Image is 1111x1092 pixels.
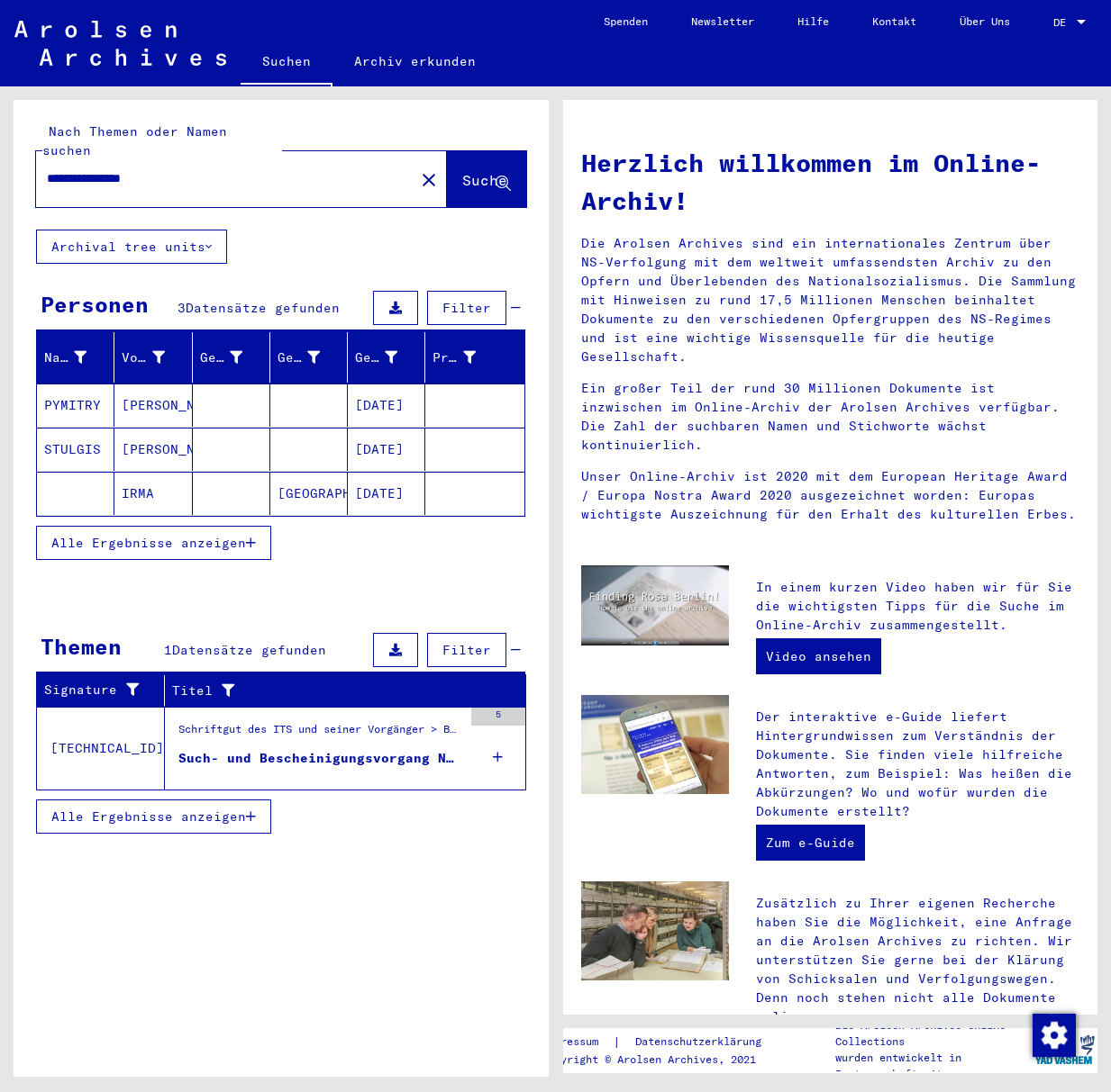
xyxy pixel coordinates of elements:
[542,1051,783,1068] p: Copyright © Arolsen Archives, 2021
[447,151,526,207] button: Suche
[756,825,865,861] a: Zum e-Guide
[425,332,524,383] mat-header-cell: Prisoner #
[427,291,506,325] button: Filter
[355,343,424,372] div: Geburtsdatum
[36,230,227,264] button: Archival tree units
[621,1033,783,1051] a: Datenschutzerklärung
[164,642,172,658] span: 1
[756,894,1079,1026] p: Zusätzlich zu Ihrer eigenen Recherche haben Sie die Möglichkeit, eine Anfrage an die Arolsen Arch...
[270,472,348,515] mat-cell: [GEOGRAPHIC_DATA]
[36,799,271,834] button: Alle Ergebnisse anzeigen
[51,535,246,551] span: Alle Ergebnisse anzeigen
[756,578,1079,635] p: In einem kurzen Video haben wir für Sie die wichtigsten Tipps für die Suche im Online-Archiv zusa...
[122,348,164,367] div: Vorname
[41,630,122,663] div: Themen
[348,428,425,471] mat-cell: [DATE]
[581,565,729,645] img: video.jpg
[835,1017,1030,1050] p: Die Arolsen Archives Online-Collections
[581,144,1080,220] h1: Herzlich willkommen im Online-Archiv!
[44,676,164,705] div: Signature
[42,123,227,158] mat-label: Nach Themen oder Namen suchen
[756,708,1079,821] p: Der interaktive e-Guide liefert Hintergrundwissen zum Verständnis der Dokumente. Sie finden viele...
[44,343,114,372] div: Nachname
[1053,16,1073,29] span: DE
[172,676,504,705] div: Titel
[418,169,440,191] mat-icon: close
[581,379,1080,455] p: Ein großer Teil der rund 30 Millionen Dokumente ist inzwischen im Online-Archiv der Arolsen Archi...
[427,633,506,667] button: Filter
[178,300,186,316] span: 3
[186,300,340,316] span: Datensätze gefunden
[581,234,1080,366] p: Die Arolsen Archives sind ein internationales Zentrum über NS-Verfolgung mit dem weltweit umfasse...
[442,642,491,658] span: Filter
[51,808,246,825] span: Alle Ergebnisse anzeigen
[411,161,447,197] button: Clear
[581,467,1080,524] p: Unser Online-Archiv ist 2020 mit dem European Heritage Award / Europa Nostra Award 2020 ausgezeic...
[433,348,475,367] div: Prisoner #
[114,428,192,471] mat-cell: [PERSON_NAME]
[348,472,425,515] mat-cell: [DATE]
[1031,1027,1098,1072] img: yv_logo.png
[114,332,192,383] mat-header-cell: Vorname
[193,332,270,383] mat-header-cell: Geburtsname
[178,749,462,768] div: Such- und Bescheinigungsvorgang Nr. 489.510 für [PERSON_NAME] geboren [DEMOGRAPHIC_DATA]
[178,721,462,746] div: Schriftgut des ITS und seiner Vorgänger > Bearbeitung von Anfragen > Fallbezogene [MEDICAL_DATA] ...
[36,526,271,560] button: Alle Ergebnisse anzeigen
[14,21,226,66] img: Arolsen_neg.svg
[1033,1014,1076,1057] img: Zustimmung ändern
[471,708,525,726] div: 5
[270,332,348,383] mat-header-cell: Geburt‏
[37,428,114,471] mat-cell: STULGIS
[200,343,269,372] div: Geburtsname
[348,384,425,427] mat-cell: [DATE]
[44,681,141,699] div: Signature
[114,384,192,427] mat-cell: [PERSON_NAME]
[462,171,507,189] span: Suche
[355,348,397,367] div: Geburtsdatum
[433,343,502,372] div: Prisoner #
[122,343,191,372] div: Vorname
[37,707,165,790] td: [TECHNICAL_ID]
[278,343,347,372] div: Geburt‏
[241,40,332,86] a: Suchen
[542,1033,613,1051] a: Impressum
[756,638,881,674] a: Video ansehen
[442,300,491,316] span: Filter
[348,332,425,383] mat-header-cell: Geburtsdatum
[172,681,481,700] div: Titel
[37,384,114,427] mat-cell: PYMITRY
[835,1050,1030,1082] p: wurden entwickelt in Partnerschaft mit
[200,348,242,367] div: Geburtsname
[37,332,114,383] mat-header-cell: Nachname
[44,348,87,367] div: Nachname
[581,881,729,980] img: inquiries.jpg
[542,1033,783,1051] div: |
[41,288,149,320] div: Personen
[172,642,326,658] span: Datensätze gefunden
[114,472,192,515] mat-cell: IRMA
[278,348,320,367] div: Geburt‏
[581,695,729,794] img: eguide.jpg
[332,40,497,83] a: Archiv erkunden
